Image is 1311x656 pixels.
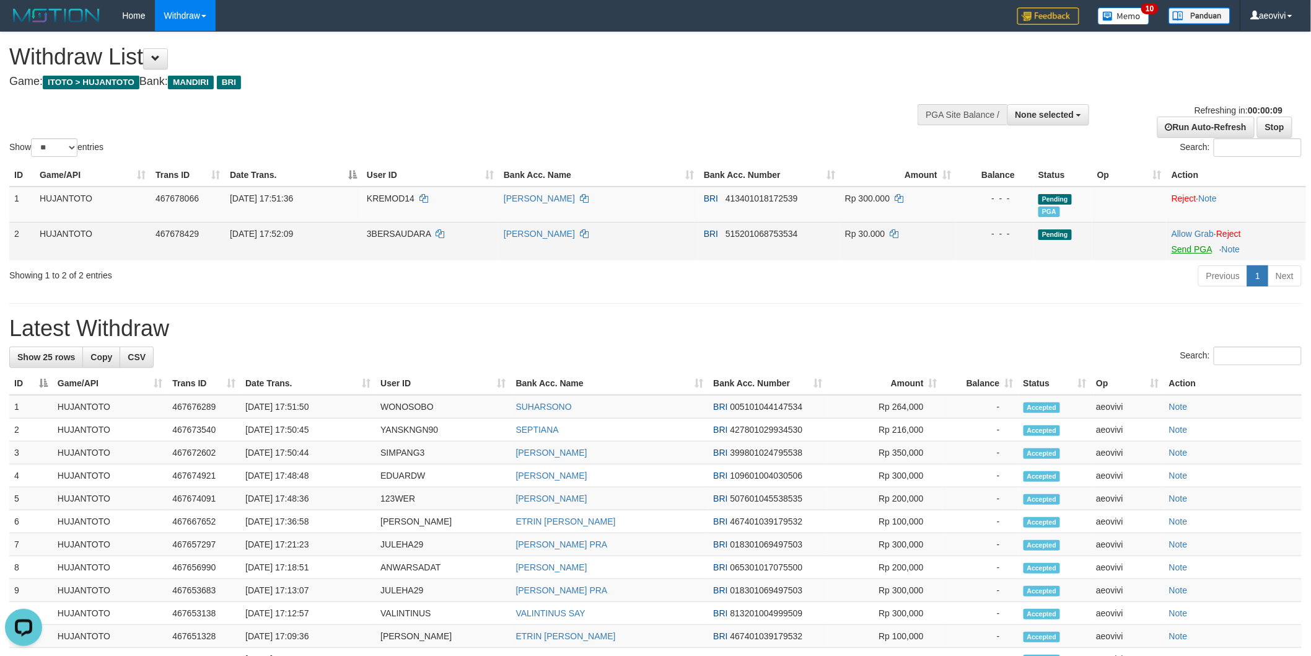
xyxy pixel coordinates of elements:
a: [PERSON_NAME] PRA [516,585,608,595]
span: Copy 005101044147534 to clipboard [730,402,803,412]
input: Search: [1214,347,1302,365]
a: Note [1169,631,1188,641]
td: [DATE] 17:18:51 [240,556,375,579]
td: HUJANTOTO [35,222,151,260]
td: HUJANTOTO [53,487,167,510]
td: Rp 216,000 [827,419,942,441]
span: BRI [713,425,727,435]
td: [PERSON_NAME] [375,625,511,648]
span: Copy 813201004999509 to clipboard [730,608,803,618]
span: Refreshing in: [1195,105,1282,115]
td: aeovivi [1091,487,1164,510]
td: HUJANTOTO [53,395,167,419]
th: Amount: activate to sort column ascending [827,372,942,395]
span: KREMOD14 [367,193,414,203]
td: aeovivi [1091,464,1164,487]
a: [PERSON_NAME] [516,471,587,481]
span: BRI [713,471,727,481]
span: Accepted [1024,563,1061,574]
span: BRI [713,402,727,412]
td: [DATE] 17:12:57 [240,602,375,625]
td: 2 [9,419,53,441]
td: HUJANTOTO [53,602,167,625]
span: 3BERSAUDARA [367,229,431,239]
td: 4 [9,464,53,487]
span: · [1172,229,1216,239]
img: Button%20Memo.svg [1098,7,1150,25]
a: Next [1268,265,1302,286]
a: Note [1199,193,1217,203]
td: 467653683 [167,579,240,602]
th: Amount: activate to sort column ascending [840,164,956,187]
td: · [1167,222,1306,260]
td: 7 [9,533,53,556]
label: Search: [1180,138,1302,157]
td: - [942,395,1019,419]
td: aeovivi [1091,625,1164,648]
a: Send PGA [1172,244,1212,254]
td: VALINTINUS [375,602,511,625]
a: ETRIN [PERSON_NAME] [516,631,616,641]
a: Note [1169,471,1188,481]
span: BRI [713,585,727,595]
td: SIMPANG3 [375,441,511,464]
span: Marked by aeovivi [1038,206,1060,217]
th: Action [1164,372,1302,395]
span: Accepted [1024,517,1061,528]
span: BRI [713,562,727,572]
span: Copy 515201068753534 to clipboard [726,229,798,239]
span: Copy 399801024795538 to clipboard [730,448,803,458]
div: PGA Site Balance / [918,104,1007,125]
a: Allow Grab [1172,229,1214,239]
td: HUJANTOTO [53,464,167,487]
td: aeovivi [1091,602,1164,625]
strong: 00:00:09 [1248,105,1282,115]
span: BRI [704,229,718,239]
td: Rp 100,000 [827,625,942,648]
td: - [942,625,1019,648]
span: CSV [128,352,146,362]
span: BRI [713,608,727,618]
td: Rp 200,000 [827,487,942,510]
button: Open LiveChat chat widget [5,5,42,42]
span: Accepted [1024,402,1061,413]
td: 3 [9,441,53,464]
td: Rp 300,000 [827,533,942,556]
span: Accepted [1024,632,1061,642]
a: Reject [1172,193,1196,203]
a: Previous [1198,265,1248,286]
span: Accepted [1024,448,1061,459]
td: HUJANTOTO [53,625,167,648]
td: HUJANTOTO [53,533,167,556]
td: 467653138 [167,602,240,625]
a: Note [1169,516,1188,526]
a: CSV [120,347,154,368]
a: Note [1169,585,1188,595]
a: VALINTINUS SAY [516,608,585,618]
a: Note [1222,244,1240,254]
span: 467678066 [156,193,199,203]
span: BRI [217,76,241,89]
span: BRI [713,516,727,526]
a: Note [1169,562,1188,572]
td: Rp 300,000 [827,579,942,602]
span: Pending [1038,194,1072,205]
td: [DATE] 17:21:23 [240,533,375,556]
td: Rp 200,000 [827,556,942,579]
a: Copy [82,347,120,368]
th: Status: activate to sort column ascending [1019,372,1092,395]
td: aeovivi [1091,441,1164,464]
a: Note [1169,494,1188,503]
td: [DATE] 17:50:44 [240,441,375,464]
th: Game/API: activate to sort column ascending [35,164,151,187]
td: aeovivi [1091,510,1164,533]
td: [DATE] 17:48:36 [240,487,375,510]
div: - - - [961,192,1028,205]
td: JULEHA29 [375,533,511,556]
td: Rp 264,000 [827,395,942,419]
td: HUJANTOTO [53,510,167,533]
td: [DATE] 17:48:48 [240,464,375,487]
td: 1 [9,187,35,223]
td: [DATE] 17:50:45 [240,419,375,441]
a: Show 25 rows [9,347,83,368]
